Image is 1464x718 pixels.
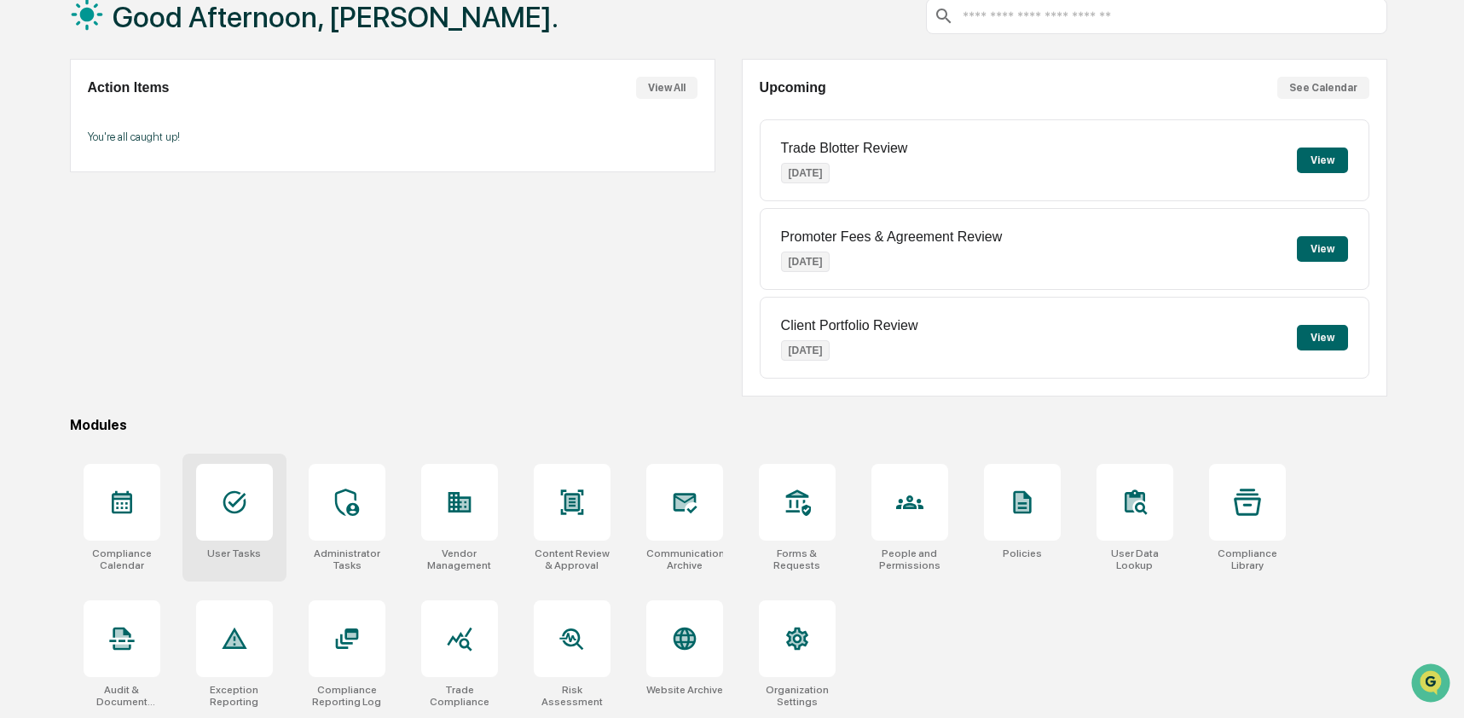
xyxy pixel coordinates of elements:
div: Forms & Requests [759,547,836,571]
h2: Upcoming [760,80,826,96]
button: View [1297,325,1348,350]
p: [DATE] [781,252,830,272]
button: View All [636,77,697,99]
div: Exception Reporting [196,684,273,708]
p: How can we help? [17,36,310,63]
button: View [1297,148,1348,173]
button: Start new chat [290,136,310,156]
a: 🗄️Attestations [117,208,218,239]
a: 🖐️Preclearance [10,208,117,239]
div: Modules [70,417,1387,433]
img: 1746055101610-c473b297-6a78-478c-a979-82029cc54cd1 [17,130,48,161]
p: [DATE] [781,163,830,183]
div: Audit & Document Logs [84,684,160,708]
div: Start new chat [58,130,280,148]
p: Client Portfolio Review [781,318,918,333]
span: Attestations [141,215,211,232]
div: 🔎 [17,249,31,263]
div: 🖐️ [17,217,31,230]
div: Administrator Tasks [309,547,385,571]
p: Trade Blotter Review [781,141,908,156]
div: User Tasks [207,547,261,559]
a: 🔎Data Lookup [10,240,114,271]
h2: Action Items [88,80,170,96]
div: Risk Assessment [534,684,610,708]
div: People and Permissions [871,547,948,571]
p: [DATE] [781,340,830,361]
div: Organization Settings [759,684,836,708]
iframe: Open customer support [1409,662,1455,708]
div: Compliance Calendar [84,547,160,571]
div: Vendor Management [421,547,498,571]
div: Compliance Library [1209,547,1286,571]
button: View [1297,236,1348,262]
div: User Data Lookup [1097,547,1173,571]
div: We're available if you need us! [58,148,216,161]
div: Policies [1003,547,1042,559]
span: Data Lookup [34,247,107,264]
button: See Calendar [1277,77,1369,99]
span: Preclearance [34,215,110,232]
div: Compliance Reporting Log [309,684,385,708]
div: Trade Compliance [421,684,498,708]
a: Powered byPylon [120,288,206,302]
div: Website Archive [646,684,723,696]
div: 🗄️ [124,217,137,230]
p: Promoter Fees & Agreement Review [781,229,1003,245]
div: Content Review & Approval [534,547,610,571]
span: Pylon [170,289,206,302]
div: Communications Archive [646,547,723,571]
p: You're all caught up! [88,130,697,143]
